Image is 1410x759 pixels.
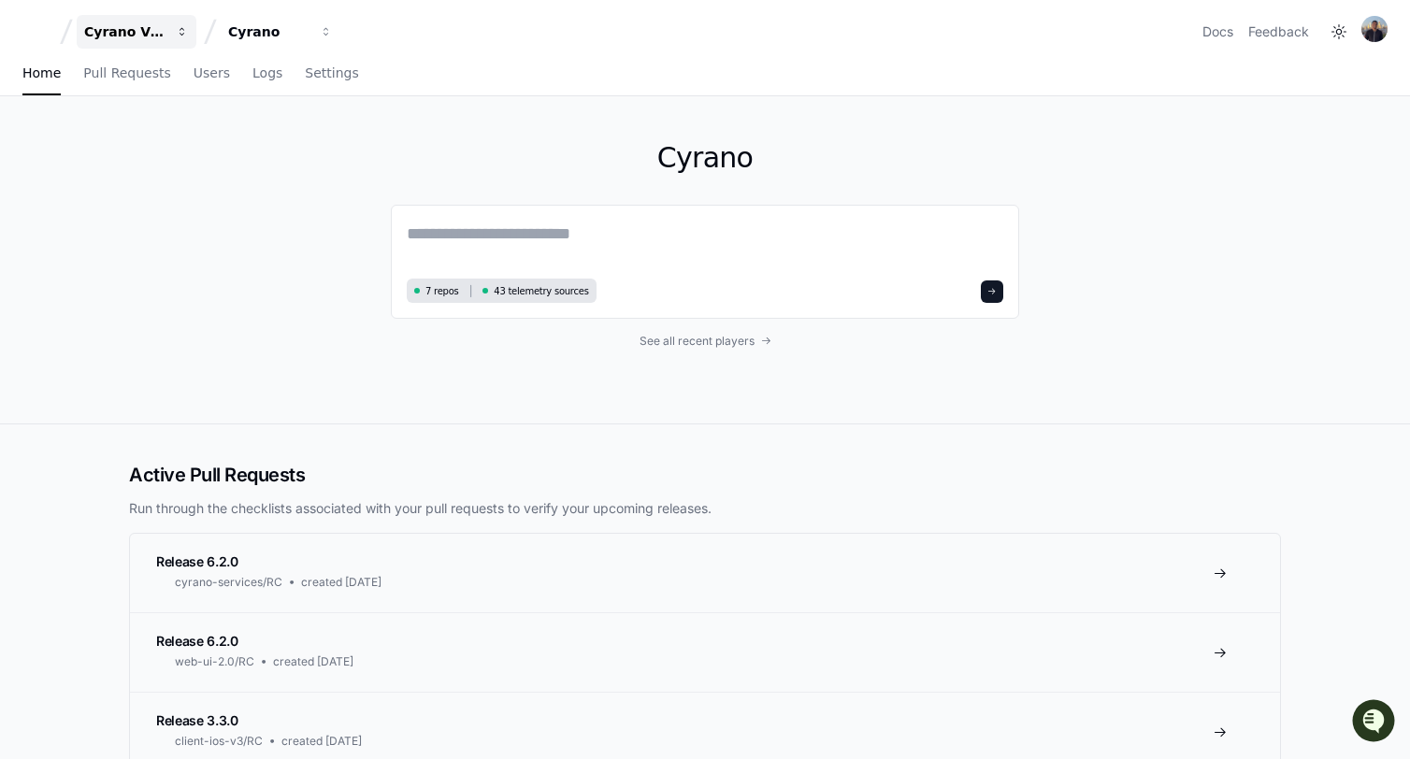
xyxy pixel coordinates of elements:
[301,575,381,590] span: created [DATE]
[175,734,263,749] span: client-ios-v3/RC
[273,654,353,669] span: created [DATE]
[156,712,237,728] span: Release 3.3.0
[130,534,1280,612] a: Release 6.2.0cyrano-services/RCcreated [DATE]
[83,67,170,79] span: Pull Requests
[156,633,237,649] span: Release 6.2.0
[64,158,271,173] div: We're offline, but we'll be back soon!
[391,141,1019,175] h1: Cyrano
[186,196,226,210] span: Pylon
[194,67,230,79] span: Users
[252,67,282,79] span: Logs
[22,52,61,95] a: Home
[252,52,282,95] a: Logs
[1361,16,1388,42] img: avatar
[1248,22,1309,41] button: Feedback
[391,334,1019,349] a: See all recent players
[129,462,1281,488] h2: Active Pull Requests
[425,284,459,298] span: 7 repos
[19,75,340,105] div: Welcome
[305,67,358,79] span: Settings
[494,284,588,298] span: 43 telemetry sources
[83,52,170,95] a: Pull Requests
[19,139,52,173] img: 1756235613930-3d25f9e4-fa56-45dd-b3ad-e072dfbd1548
[194,52,230,95] a: Users
[130,612,1280,692] a: Release 6.2.0web-ui-2.0/RCcreated [DATE]
[156,553,237,569] span: Release 6.2.0
[305,52,358,95] a: Settings
[77,15,196,49] button: Cyrano Video
[1350,697,1401,748] iframe: Open customer support
[64,139,307,158] div: Start new chat
[318,145,340,167] button: Start new chat
[1202,22,1233,41] a: Docs
[640,334,755,349] span: See all recent players
[228,22,309,41] div: Cyrano
[175,575,282,590] span: cyrano-services/RC
[175,654,254,669] span: web-ui-2.0/RC
[84,22,165,41] div: Cyrano Video
[132,195,226,210] a: Powered byPylon
[221,15,340,49] button: Cyrano
[281,734,362,749] span: created [DATE]
[19,19,56,56] img: PlayerZero
[22,67,61,79] span: Home
[129,499,1281,518] p: Run through the checklists associated with your pull requests to verify your upcoming releases.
